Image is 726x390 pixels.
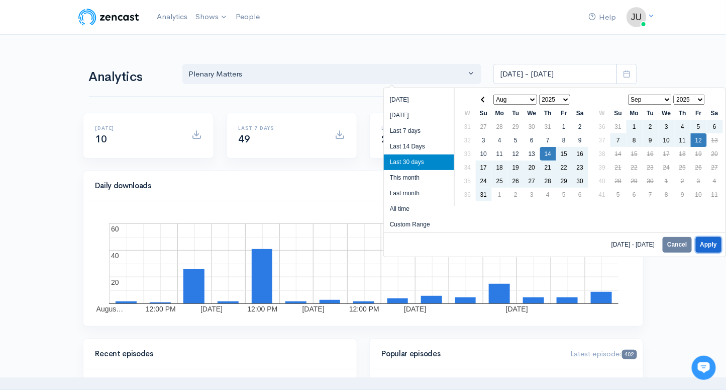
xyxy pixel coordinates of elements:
a: Shows [191,6,232,28]
th: Tu [508,106,524,120]
td: 11 [492,147,508,161]
th: W [460,106,476,120]
th: Mo [492,106,508,120]
td: 36 [594,120,610,133]
h4: Popular episodes [382,350,559,358]
td: 15 [556,147,572,161]
td: 35 [460,174,476,188]
text: [DATE] [200,305,223,313]
td: 27 [707,161,723,174]
td: 5 [691,120,707,133]
h6: Last 30 days [382,125,466,131]
td: 7 [610,133,627,147]
td: 22 [556,161,572,174]
td: 24 [476,174,492,188]
iframe: gist-messenger-bubble-iframe [692,356,716,380]
td: 10 [659,133,675,147]
td: 4 [675,120,691,133]
td: 14 [540,147,556,161]
th: We [524,106,540,120]
td: 26 [508,174,524,188]
img: ZenCast Logo [77,7,141,27]
a: People [232,6,264,28]
th: W [594,106,610,120]
td: 28 [610,174,627,188]
th: Su [610,106,627,120]
span: Latest episode: [570,349,637,358]
td: 33 [460,147,476,161]
th: Tu [643,106,659,120]
td: 18 [675,147,691,161]
text: [DATE] [404,305,426,313]
text: 60 [111,225,119,233]
td: 16 [643,147,659,161]
td: 30 [643,174,659,188]
td: 21 [540,161,556,174]
th: Sa [707,106,723,120]
td: 17 [659,147,675,161]
td: 28 [492,120,508,133]
h2: Just let us know if you need anything and we'll be happy to help! 🙂 [15,67,186,115]
span: [DATE] - [DATE] [611,242,659,248]
td: 3 [476,133,492,147]
li: [DATE] [384,108,454,123]
td: 23 [643,161,659,174]
li: Last 14 Days [384,139,454,154]
th: Th [540,106,556,120]
li: Last 30 days [384,154,454,170]
td: 8 [659,188,675,201]
h1: Hi 👋 [15,49,186,65]
td: 1 [627,120,643,133]
td: 11 [675,133,691,147]
td: 7 [540,133,556,147]
button: Plenary Matters [182,64,482,85]
th: We [659,106,675,120]
td: 15 [627,147,643,161]
td: 32 [460,133,476,147]
td: 9 [643,133,659,147]
svg: A chart. [95,213,632,314]
span: 49 [239,133,250,145]
text: [DATE] [302,305,324,313]
td: 8 [556,133,572,147]
td: 27 [524,174,540,188]
td: 2 [572,120,588,133]
td: 2 [643,120,659,133]
td: 11 [707,188,723,201]
li: Last month [384,186,454,201]
text: 12:00 PM [349,305,379,313]
button: New conversation [16,133,185,153]
td: 29 [556,174,572,188]
span: 402 [622,350,637,359]
td: 6 [572,188,588,201]
div: Plenary Matters [189,68,466,80]
td: 31 [540,120,556,133]
td: 24 [659,161,675,174]
td: 29 [508,120,524,133]
h4: Recent episodes [95,350,339,358]
td: 3 [659,120,675,133]
td: 2 [675,174,691,188]
th: Mo [627,106,643,120]
td: 4 [540,188,556,201]
td: 5 [508,133,524,147]
h6: [DATE] [95,125,179,131]
td: 13 [707,133,723,147]
li: This month [384,170,454,186]
td: 31 [610,120,627,133]
td: 30 [524,120,540,133]
p: Find an answer quickly [14,173,187,185]
td: 10 [476,147,492,161]
text: 20 [111,278,119,286]
th: Fr [556,106,572,120]
td: 4 [707,174,723,188]
li: Custom Range [384,217,454,232]
a: Analytics [153,6,191,28]
td: 26 [691,161,707,174]
li: Last 7 days [384,123,454,139]
h1: Analytics [89,70,170,85]
td: 4 [492,133,508,147]
td: 22 [627,161,643,174]
text: Augus… [96,305,123,313]
input: Search articles [29,189,179,209]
